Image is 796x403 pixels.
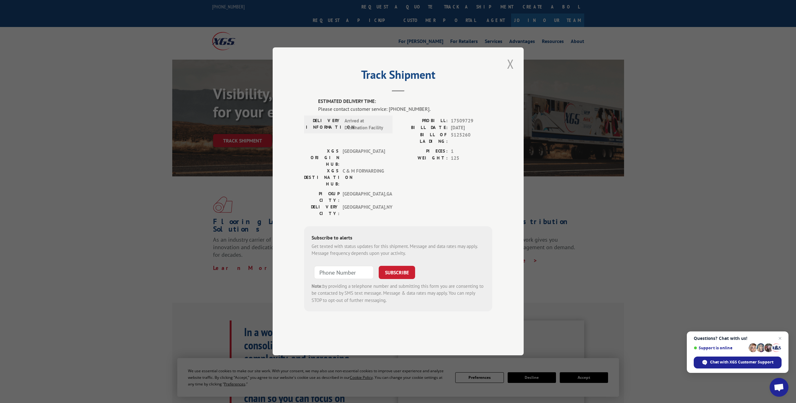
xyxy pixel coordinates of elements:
[505,55,516,73] button: Close modal
[345,117,387,132] span: Arrived at Destination Facility
[379,266,415,279] button: SUBSCRIBE
[343,168,385,187] span: C & M FORWARDING
[694,346,746,350] span: Support is online
[304,168,339,187] label: XGS DESTINATION HUB:
[304,204,339,217] label: DELIVERY CITY:
[343,148,385,168] span: [GEOGRAPHIC_DATA]
[312,243,485,257] div: Get texted with status updates for this shipment. Message and data rates may apply. Message frequ...
[451,132,492,145] span: 5125260
[306,117,341,132] label: DELIVERY INFORMATION:
[398,125,448,132] label: BILL DATE:
[304,191,339,204] label: PICKUP CITY:
[694,336,782,341] span: Questions? Chat with us!
[694,357,782,368] span: Chat with XGS Customer Support
[318,98,492,105] label: ESTIMATED DELIVERY TIME:
[398,117,448,125] label: PROBILL:
[770,378,788,397] a: Open chat
[398,148,448,155] label: PIECES:
[304,70,492,82] h2: Track Shipment
[312,234,485,243] div: Subscribe to alerts
[451,155,492,162] span: 125
[314,266,374,279] input: Phone Number
[318,105,492,113] div: Please contact customer service: [PHONE_NUMBER].
[343,191,385,204] span: [GEOGRAPHIC_DATA] , GA
[343,204,385,217] span: [GEOGRAPHIC_DATA] , NY
[710,359,773,365] span: Chat with XGS Customer Support
[304,148,339,168] label: XGS ORIGIN HUB:
[398,155,448,162] label: WEIGHT:
[312,283,323,289] strong: Note:
[451,125,492,132] span: [DATE]
[398,132,448,145] label: BILL OF LADING:
[451,117,492,125] span: 17509729
[451,148,492,155] span: 1
[312,283,485,304] div: by providing a telephone number and submitting this form you are consenting to be contacted by SM...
